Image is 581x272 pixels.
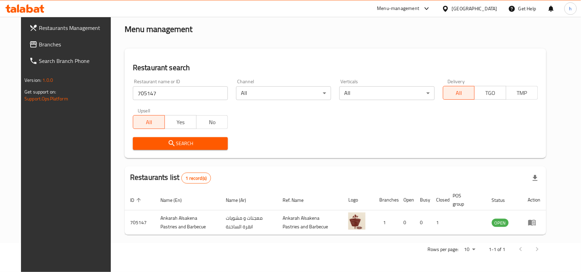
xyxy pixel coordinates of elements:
[398,210,414,235] td: 0
[138,108,150,113] label: Upsell
[181,173,211,184] div: Total records count
[492,219,509,227] span: OPEN
[130,196,143,204] span: ID
[506,86,538,100] button: TMP
[226,196,255,204] span: Name (Ar)
[165,115,197,129] button: Yes
[377,4,420,13] div: Menu-management
[125,189,546,235] table: enhanced table
[24,53,118,69] a: Search Branch Phone
[277,210,343,235] td: Ankarah Alsakena Pastries and Barbecue
[452,5,497,12] div: [GEOGRAPHIC_DATA]
[125,210,155,235] td: 705147
[446,88,472,98] span: All
[24,20,118,36] a: Restaurants Management
[136,117,162,127] span: All
[24,36,118,53] a: Branches
[428,245,459,254] p: Rows per page:
[343,189,374,210] th: Logo
[477,88,504,98] span: TGO
[133,86,228,100] input: Search for restaurant name or ID..
[569,5,572,12] span: h
[414,189,431,210] th: Busy
[283,196,313,204] span: Ref. Name
[474,86,506,100] button: TGO
[522,189,546,210] th: Action
[431,189,447,210] th: Closed
[236,86,331,100] div: All
[448,79,465,84] label: Delivery
[348,213,366,230] img: Ankarah Alsakena Pastries and Barbecue
[24,94,68,103] a: Support.OpsPlatform
[182,175,211,182] span: 1 record(s)
[196,115,228,129] button: No
[199,117,225,127] span: No
[168,117,194,127] span: Yes
[160,196,191,204] span: Name (En)
[24,87,56,96] span: Get support on:
[133,137,228,150] button: Search
[431,210,447,235] td: 1
[398,189,414,210] th: Open
[489,245,506,254] p: 1-1 of 1
[453,192,478,208] span: POS group
[125,24,192,35] h2: Menu management
[492,196,514,204] span: Status
[39,57,113,65] span: Search Branch Phone
[39,24,113,32] span: Restaurants Management
[24,76,41,85] span: Version:
[221,210,277,235] td: معجنات و مشويات انقرة الساخنة
[133,115,165,129] button: All
[528,218,541,227] div: Menu
[414,210,431,235] td: 0
[39,40,113,48] span: Branches
[155,210,221,235] td: Ankarah Alsakena Pastries and Barbecue
[130,172,211,184] h2: Restaurants list
[42,76,53,85] span: 1.0.0
[462,244,478,255] div: Rows per page:
[374,210,398,235] td: 1
[443,86,475,100] button: All
[374,189,398,210] th: Branches
[133,63,538,73] h2: Restaurant search
[509,88,535,98] span: TMP
[527,170,543,186] div: Export file
[339,86,434,100] div: All
[138,139,222,148] span: Search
